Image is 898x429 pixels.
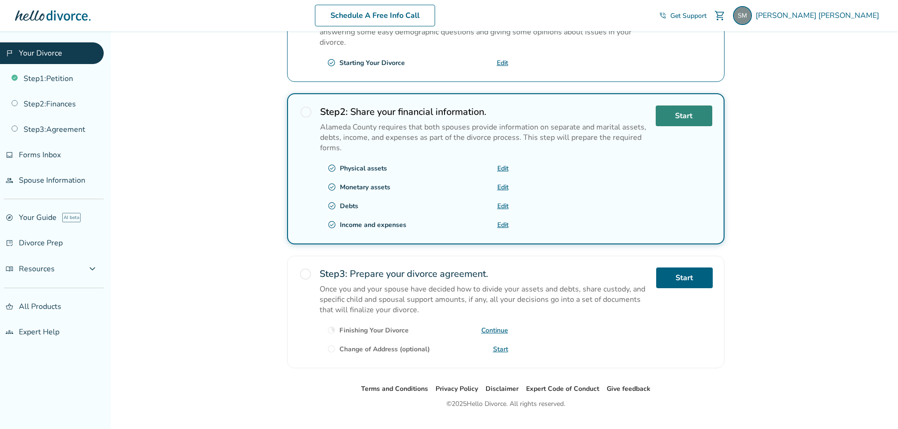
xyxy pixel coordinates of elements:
[486,383,519,395] li: Disclaimer
[320,105,348,118] strong: Step 2 :
[851,384,898,429] iframe: Chat Widget
[339,58,405,67] div: Starting Your Divorce
[320,122,648,153] p: Alameda County requires that both spouses provide information on separate and marital assets, deb...
[670,11,707,20] span: Get Support
[756,10,883,21] span: [PERSON_NAME] [PERSON_NAME]
[497,183,509,192] a: Edit
[328,202,336,210] span: check_circle
[87,263,98,275] span: expand_more
[328,164,336,172] span: check_circle
[340,220,406,229] div: Income and expenses
[6,265,13,273] span: menu_book
[6,177,13,184] span: people
[659,11,707,20] a: phone_in_talkGet Support
[656,105,712,126] a: Start
[340,164,387,173] div: Physical assets
[328,220,336,229] span: check_circle
[315,5,435,26] a: Schedule A Free Info Call
[299,267,312,281] span: radio_button_unchecked
[497,58,508,67] a: Edit
[327,345,336,353] span: radio_button_unchecked
[6,214,13,221] span: explore
[339,326,409,335] div: Finishing Your Divorce
[659,12,667,19] span: phone_in_talk
[320,267,347,280] strong: Step 3 :
[733,6,752,25] img: stacy_morales@hotmail.com
[714,10,725,21] span: shopping_cart
[6,49,13,57] span: flag_2
[6,239,13,247] span: list_alt_check
[327,58,336,67] span: check_circle
[497,202,509,210] a: Edit
[19,150,61,160] span: Forms Inbox
[339,345,430,354] div: Change of Address (optional)
[493,345,508,354] a: Start
[62,213,81,222] span: AI beta
[6,151,13,159] span: inbox
[481,326,508,335] a: Continue
[320,267,649,280] h2: Prepare your divorce agreement.
[446,398,565,410] div: © 2025 Hello Divorce. All rights reserved.
[607,383,651,395] li: Give feedback
[299,105,313,119] span: radio_button_unchecked
[340,202,358,210] div: Debts
[320,284,649,315] p: Once you and your spouse have decided how to divide your assets and debts, share custody, and spe...
[656,267,713,288] a: Start
[497,220,509,229] a: Edit
[320,105,648,118] h2: Share your financial information.
[328,183,336,191] span: check_circle
[6,303,13,310] span: shopping_basket
[6,264,55,274] span: Resources
[327,326,336,334] span: clock_loader_40
[340,183,390,192] div: Monetary assets
[526,384,599,393] a: Expert Code of Conduct
[436,384,478,393] a: Privacy Policy
[361,384,428,393] a: Terms and Conditions
[497,164,509,173] a: Edit
[6,328,13,336] span: groups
